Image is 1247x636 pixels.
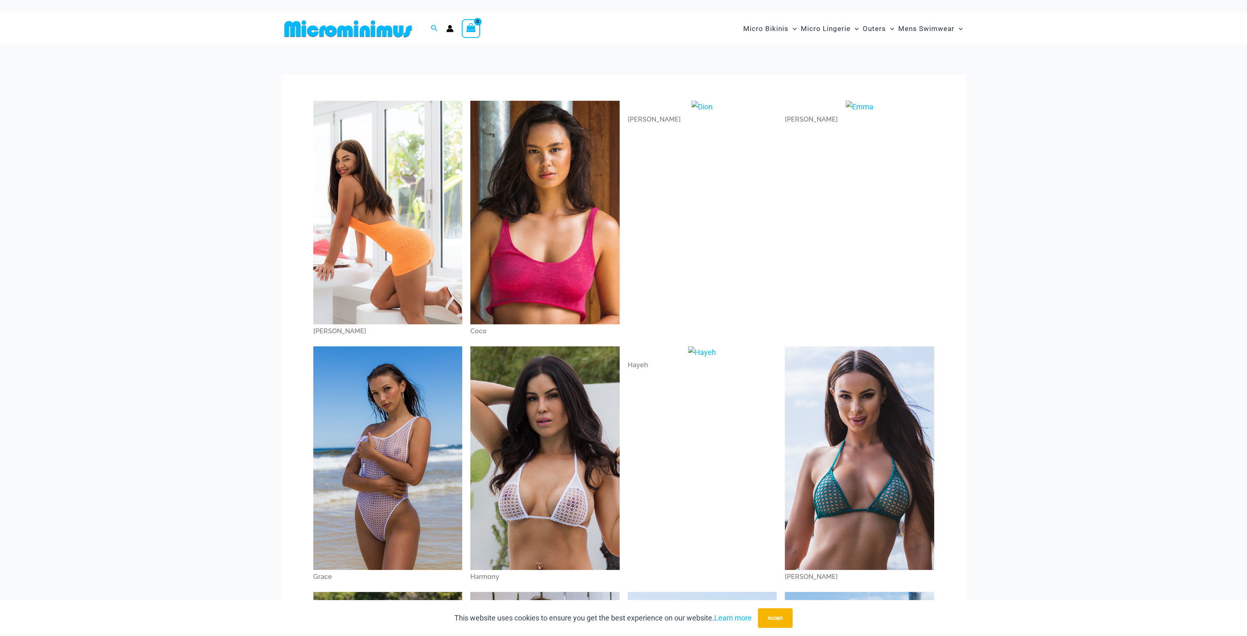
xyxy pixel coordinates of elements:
[785,113,934,126] div: [PERSON_NAME]
[846,101,873,113] img: Emma
[785,346,934,584] a: Heather[PERSON_NAME]
[446,25,454,32] a: Account icon link
[691,101,713,113] img: Dion
[628,101,777,127] a: Dion[PERSON_NAME]
[454,612,752,624] p: This website uses cookies to ensure you get the best experience on our website.
[313,570,463,584] div: Grace
[789,18,797,39] span: Menu Toggle
[470,324,620,338] div: Coco
[898,18,955,39] span: Mens Swimwear
[758,608,793,628] button: Accept
[470,101,620,324] img: Coco
[628,358,777,372] div: Hayeh
[863,18,886,39] span: Outers
[886,18,894,39] span: Menu Toggle
[799,16,861,41] a: Micro LingerieMenu ToggleMenu Toggle
[801,18,851,39] span: Micro Lingerie
[628,113,777,126] div: [PERSON_NAME]
[470,570,620,584] div: Harmony
[281,20,415,38] img: MM SHOP LOGO FLAT
[896,16,965,41] a: Mens SwimwearMenu ToggleMenu Toggle
[628,346,777,372] a: HayehHayeh
[851,18,859,39] span: Menu Toggle
[714,614,752,622] a: Learn more
[470,101,620,338] a: CocoCoco
[785,101,934,127] a: Emma[PERSON_NAME]
[313,346,463,584] a: GraceGrace
[861,16,896,41] a: OutersMenu ToggleMenu Toggle
[743,18,789,39] span: Micro Bikinis
[462,19,481,38] a: View Shopping Cart, empty
[741,16,799,41] a: Micro BikinisMenu ToggleMenu Toggle
[470,346,620,570] img: Harmony
[688,346,716,359] img: Hayeh
[470,346,620,584] a: HarmonyHarmony
[955,18,963,39] span: Menu Toggle
[740,15,966,42] nav: Site Navigation
[313,346,463,570] img: Grace
[313,101,463,338] a: Amy[PERSON_NAME]
[785,570,934,584] div: [PERSON_NAME]
[313,101,463,324] img: Amy
[313,324,463,338] div: [PERSON_NAME]
[785,346,934,570] img: Heather
[431,24,438,34] a: Search icon link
